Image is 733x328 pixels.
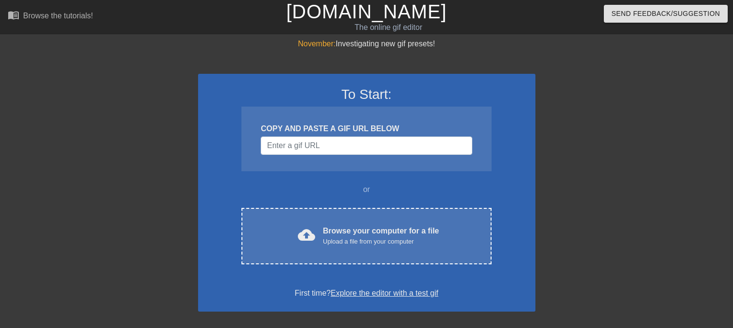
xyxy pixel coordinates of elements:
input: Username [261,137,472,155]
h3: To Start: [211,86,523,103]
div: Investigating new gif presets! [198,38,535,50]
span: menu_book [8,9,19,21]
div: COPY AND PASTE A GIF URL BELOW [261,123,472,135]
div: Upload a file from your computer [323,237,439,246]
div: First time? [211,287,523,299]
div: Browse your computer for a file [323,225,439,246]
div: The online gif editor [249,22,528,33]
a: Browse the tutorials! [8,9,93,24]
span: November: [298,40,335,48]
a: Explore the editor with a test gif [331,289,438,297]
div: or [223,184,510,195]
span: Send Feedback/Suggestion [612,8,720,20]
span: cloud_upload [298,226,315,244]
button: Send Feedback/Suggestion [604,5,728,23]
a: [DOMAIN_NAME] [286,1,447,22]
div: Browse the tutorials! [23,12,93,20]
